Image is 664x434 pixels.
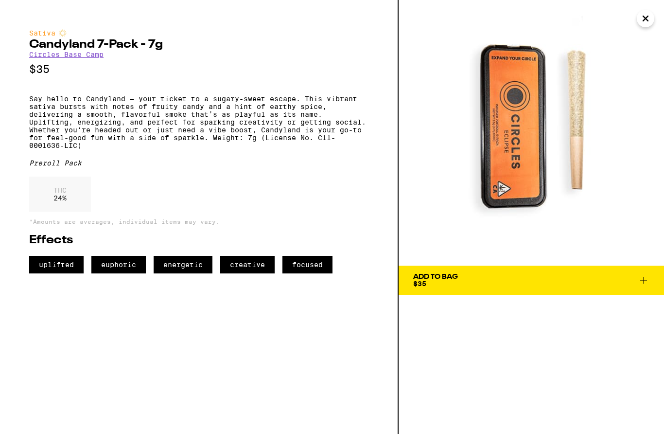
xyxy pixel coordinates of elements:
[29,256,84,273] span: uplifted
[282,256,332,273] span: focused
[29,218,368,225] p: *Amounts are averages, individual items may vary.
[29,39,368,51] h2: Candyland 7-Pack - 7g
[399,266,664,295] button: Add To Bag$35
[29,177,91,212] div: 24 %
[59,29,67,37] img: sativaColor.svg
[220,256,275,273] span: creative
[413,280,426,288] span: $35
[637,10,654,27] button: Close
[29,235,368,246] h2: Effects
[154,256,212,273] span: energetic
[29,95,368,149] p: Say hello to Candyland — your ticket to a sugary-sweet escape. This vibrant sativa bursts with no...
[29,51,104,58] a: Circles Base Camp
[53,186,67,194] p: THC
[91,256,146,273] span: euphoric
[29,63,368,75] p: $35
[29,159,368,167] div: Preroll Pack
[29,29,368,37] div: Sativa
[413,273,458,280] div: Add To Bag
